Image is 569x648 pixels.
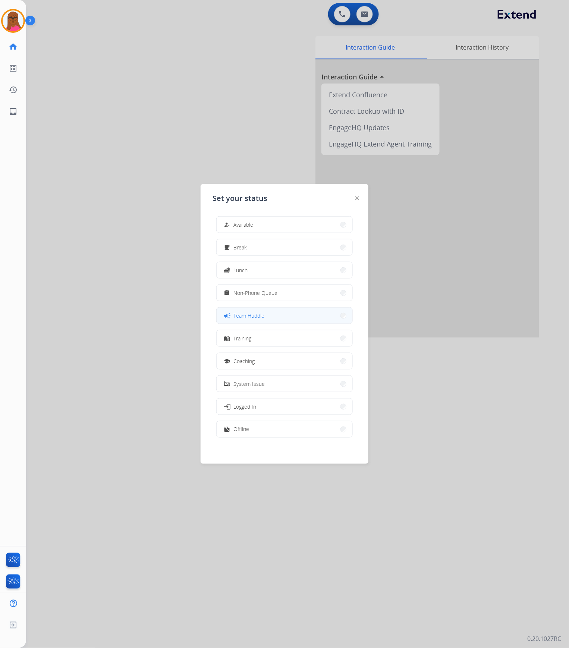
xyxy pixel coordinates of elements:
button: Non-Phone Queue [217,285,352,301]
mat-icon: list_alt [9,64,18,73]
mat-icon: menu_book [224,335,230,342]
span: Team Huddle [233,312,264,320]
span: Training [233,334,251,342]
span: System Issue [233,380,265,388]
mat-icon: fastfood [224,267,230,273]
span: Available [233,221,253,229]
mat-icon: history [9,85,18,94]
mat-icon: home [9,42,18,51]
span: Break [233,243,247,251]
button: Team Huddle [217,308,352,324]
button: Break [217,239,352,255]
button: Offline [217,421,352,437]
mat-icon: free_breakfast [224,244,230,251]
span: Non-Phone Queue [233,289,277,297]
button: System Issue [217,376,352,392]
img: avatar [3,10,23,31]
mat-icon: phonelink_off [224,381,230,387]
mat-icon: school [224,358,230,364]
mat-icon: how_to_reg [224,221,230,228]
span: Lunch [233,266,248,274]
mat-icon: campaign [223,312,231,319]
span: Logged In [233,403,256,410]
mat-icon: inbox [9,107,18,116]
span: Coaching [233,357,255,365]
img: close-button [355,196,359,200]
button: Coaching [217,353,352,369]
span: Offline [233,425,249,433]
p: 0.20.1027RC [528,635,562,644]
span: Set your status [213,193,267,204]
button: Available [217,217,352,233]
mat-icon: work_off [224,426,230,432]
button: Logged In [217,399,352,415]
button: Lunch [217,262,352,278]
mat-icon: login [223,403,231,410]
mat-icon: assignment [224,290,230,296]
button: Training [217,330,352,346]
